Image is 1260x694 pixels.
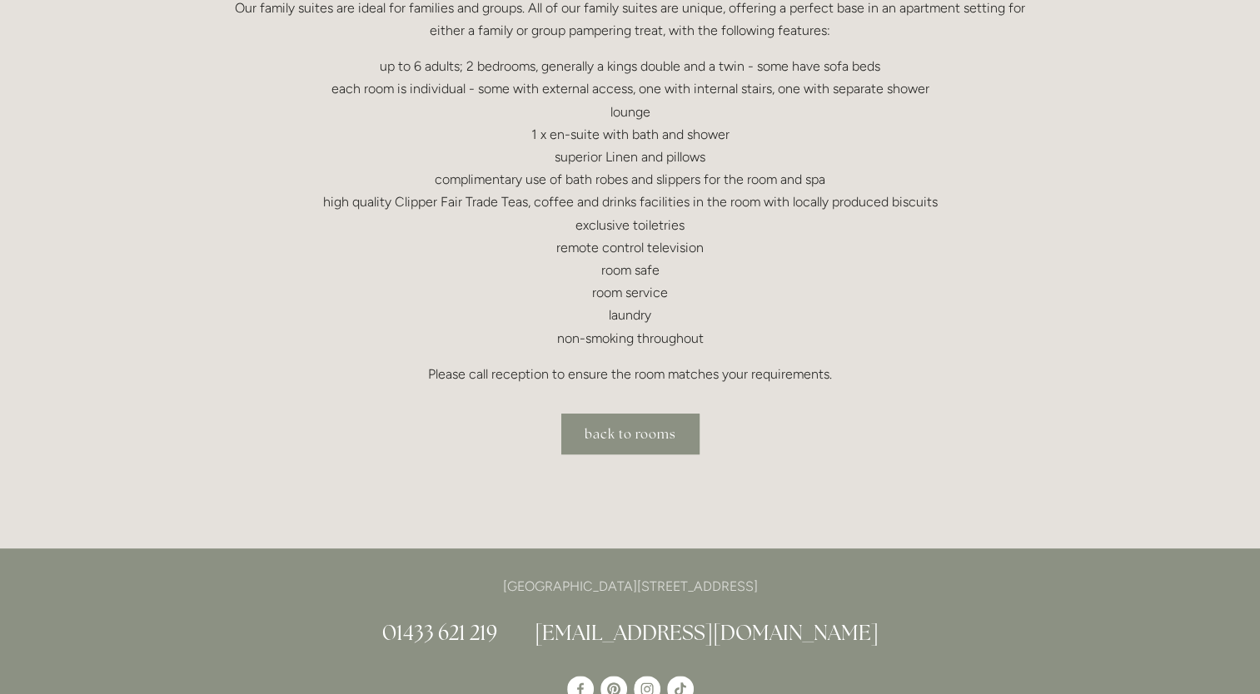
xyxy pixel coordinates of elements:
[561,414,700,454] a: back to rooms
[382,619,497,646] a: 01433 621 219
[535,619,879,646] a: [EMAIL_ADDRESS][DOMAIN_NAME]
[232,55,1028,349] p: up to 6 adults; 2 bedrooms, generally a kings double and a twin - some have sofa beds each room i...
[232,575,1028,597] p: [GEOGRAPHIC_DATA][STREET_ADDRESS]
[232,363,1028,385] p: Please call reception to ensure the room matches your requirements.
